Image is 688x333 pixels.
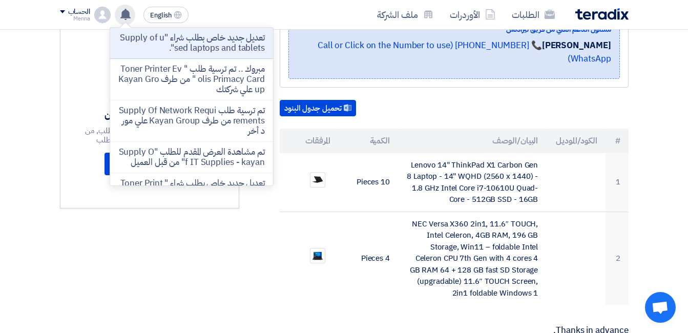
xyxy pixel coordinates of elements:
[339,153,398,212] td: 10 Pieces
[150,12,172,19] span: English
[143,7,189,23] button: English
[105,153,194,175] button: + أضف سؤال جديد
[118,178,265,199] p: تعديل جديد خاص بطلب شراء " Toner Printer Evolis Primacy Card ".
[118,147,265,168] p: تم مشاهدة العرض المقدم للطلب "Supply Of IT Supplies - kayan" من قبل العميل
[398,129,546,153] th: البيان/الوصف
[398,153,546,212] td: Lenovo 14" ThinkPad X1 Carbon Gen 8 Laptop - 14" WQHD (2560 x 1440) - 1.8 GHz Intel Core i7-10610...
[369,3,442,27] a: ملف الشركة
[606,153,629,212] td: 1
[280,129,339,153] th: المرفقات
[318,39,611,65] a: 📞 [PHONE_NUMBER] (Call or Click on the Number to use WhatsApp)
[546,129,606,153] th: الكود/الموديل
[75,109,224,121] div: لم تطرح أي أسئلة حتى الآن
[606,129,629,153] th: #
[118,106,265,136] p: تم ترسية طلب Supply Of Network Requirements من طرف Kayan Group علي مورد أخر
[575,8,629,20] img: Teradix logo
[398,212,546,305] td: NEC Versa X360 2in1, 11.6″ TOUCH, Intel Celeron, 4GB RAM, 196 GB Storage, Win11 – foldable Intel ...
[645,292,676,323] a: Open chat
[339,212,398,305] td: 4 Pieces
[542,39,611,52] strong: [PERSON_NAME]
[118,64,265,95] p: مبروك .. تم ترسية طلب " Toner Printer Evolis Primacy Card " من طرف Kayan Group علي شركتك
[339,129,398,153] th: الكمية
[118,33,265,53] p: تعديل جديد خاص بطلب شراء "Supply of used laptops and tablets".
[68,8,90,16] div: الحساب
[606,212,629,305] td: 2
[310,174,325,185] img: WhatsApp_Image__at__PM_1755496522522.jpeg
[75,126,224,144] div: اذا كانت لديك أي اسئلة بخصوص الطلب, من فضلك اطرحها هنا بعد قبولك للطلب
[504,3,563,27] a: الطلبات
[442,3,504,27] a: الأوردرات
[280,100,356,116] button: تحميل جدول البنود
[310,251,325,261] img: WhatsApp_Image__at__PM_1755496526735.jpeg
[60,16,90,22] div: Menna
[94,7,111,23] img: profile_test.png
